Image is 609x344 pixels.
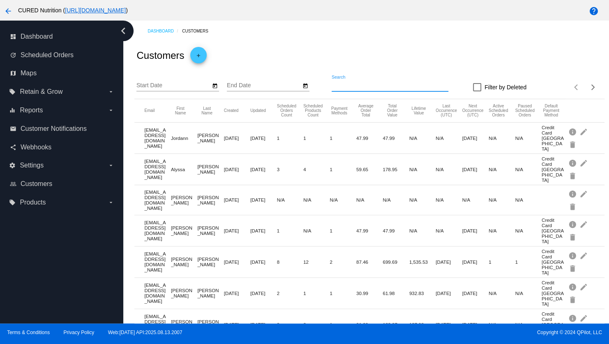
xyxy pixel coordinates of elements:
[330,288,356,298] mat-cell: 1
[409,165,436,174] mat-cell: N/A
[436,320,462,329] mat-cell: [DATE]
[330,165,356,174] mat-cell: 1
[484,82,526,92] span: Filter by Deleted
[568,230,578,243] mat-icon: delete
[197,317,224,332] mat-cell: [PERSON_NAME]
[462,165,488,174] mat-cell: [DATE]
[356,257,383,267] mat-cell: 87.46
[144,218,171,243] mat-cell: [EMAIL_ADDRESS][DOMAIN_NAME]
[21,33,53,40] span: Dashboard
[9,88,16,95] i: local_offer
[311,330,602,335] span: Copyright © 2024 QPilot, LLC
[20,107,43,114] span: Reports
[10,49,114,62] a: update Scheduled Orders
[462,104,483,117] button: Change sorting for NextScheduledOrderOccurrenceUtc
[568,187,578,200] mat-icon: info
[542,309,568,340] mat-cell: Credit Card [GEOGRAPHIC_DATA]
[489,133,515,143] mat-cell: N/A
[144,311,171,337] mat-cell: [EMAIL_ADDRESS][DOMAIN_NAME]
[383,104,401,117] button: Change sorting for TotalScheduledOrderValue
[9,107,16,114] i: equalizer
[21,125,87,132] span: Customer Notifications
[462,320,488,329] mat-cell: [DATE]
[18,7,128,14] span: CURED Nutrition ( )
[277,165,303,174] mat-cell: 3
[409,257,436,267] mat-cell: 1,535.53
[144,125,171,151] mat-cell: [EMAIL_ADDRESS][DOMAIN_NAME]
[10,141,114,154] a: share Webhooks
[10,52,16,58] i: update
[436,257,462,267] mat-cell: [DATE]
[250,108,266,113] button: Change sorting for UpdatedUtc
[224,226,250,235] mat-cell: [DATE]
[250,165,277,174] mat-cell: [DATE]
[224,195,250,205] mat-cell: [DATE]
[65,7,126,14] a: [URL][DOMAIN_NAME]
[330,195,356,205] mat-cell: N/A
[10,177,114,191] a: people_outline Customers
[144,108,155,113] button: Change sorting for Email
[409,106,428,115] button: Change sorting for ScheduledOrderLTV
[10,67,114,80] a: map Maps
[117,24,130,37] i: chevron_left
[489,257,515,267] mat-cell: 1
[194,53,203,63] mat-icon: add
[144,280,171,306] mat-cell: [EMAIL_ADDRESS][DOMAIN_NAME]
[568,262,578,274] mat-icon: delete
[356,320,383,329] mat-cell: 91.99
[356,165,383,174] mat-cell: 59.65
[144,249,171,274] mat-cell: [EMAIL_ADDRESS][DOMAIN_NAME]
[250,320,277,329] mat-cell: [DATE]
[515,226,541,235] mat-cell: N/A
[171,106,190,115] button: Change sorting for FirstName
[250,288,277,298] mat-cell: [DATE]
[197,106,216,115] button: Change sorting for LastName
[383,320,409,329] mat-cell: 183.97
[515,133,541,143] mat-cell: N/A
[409,195,436,205] mat-cell: N/A
[303,288,330,298] mat-cell: 1
[277,320,303,329] mat-cell: 2
[542,215,568,246] mat-cell: Credit Card [GEOGRAPHIC_DATA]
[568,156,578,169] mat-icon: info
[9,199,16,206] i: local_offer
[171,254,197,269] mat-cell: [PERSON_NAME]
[277,257,303,267] mat-cell: 8
[20,199,46,206] span: Products
[579,249,589,262] mat-icon: edit
[182,25,215,37] a: Customers
[136,50,184,61] h2: Customers
[227,82,301,89] input: End Date
[409,133,436,143] mat-cell: N/A
[332,82,449,89] input: Search
[224,133,250,143] mat-cell: [DATE]
[330,226,356,235] mat-cell: 1
[171,165,197,174] mat-cell: Alyssa
[568,280,578,293] mat-icon: info
[171,223,197,238] mat-cell: [PERSON_NAME]
[210,81,219,90] button: Open calendar
[171,317,197,332] mat-cell: [PERSON_NAME]
[589,6,599,16] mat-icon: help
[436,133,462,143] mat-cell: N/A
[10,30,114,43] a: dashboard Dashboard
[303,104,323,117] button: Change sorting for TotalProductsScheduledCount
[436,104,457,117] button: Change sorting for LastScheduledOrderOccurrenceUtc
[436,226,462,235] mat-cell: N/A
[148,25,182,37] a: Dashboard
[171,286,197,300] mat-cell: [PERSON_NAME]
[250,195,277,205] mat-cell: [DATE]
[330,133,356,143] mat-cell: 1
[136,82,210,89] input: Start Date
[462,195,488,205] mat-cell: N/A
[462,133,488,143] mat-cell: [DATE]
[10,126,16,132] i: email
[383,195,409,205] mat-cell: N/A
[224,288,250,298] mat-cell: [DATE]
[171,193,197,207] mat-cell: [PERSON_NAME]
[21,51,74,59] span: Scheduled Orders
[542,104,561,117] button: Change sorting for DefaultPaymentMethod
[197,130,224,145] mat-cell: [PERSON_NAME]
[515,195,541,205] mat-cell: N/A
[10,181,16,187] i: people_outline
